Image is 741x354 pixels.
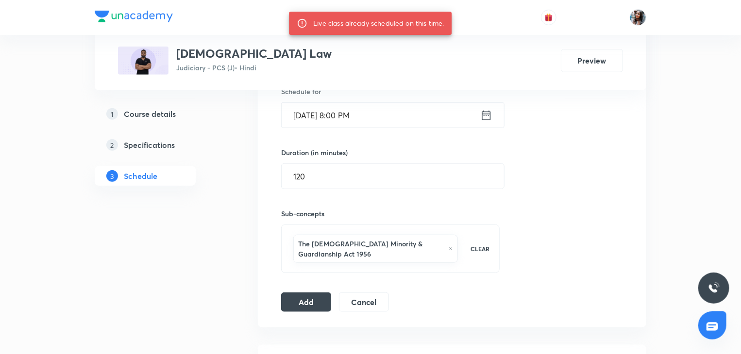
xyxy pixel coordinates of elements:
[313,15,444,32] div: Live class already scheduled on this time.
[298,239,444,259] h6: The [DEMOGRAPHIC_DATA] Minority & Guardianship Act 1956
[95,104,227,124] a: 1Course details
[561,49,623,72] button: Preview
[630,9,646,26] img: Neha Kardam
[95,11,173,22] img: Company Logo
[106,139,118,151] p: 2
[176,63,332,73] p: Judiciary - PCS (J) • Hindi
[544,13,553,22] img: avatar
[95,11,173,25] a: Company Logo
[106,108,118,120] p: 1
[339,292,389,312] button: Cancel
[708,282,720,294] img: ttu
[106,170,118,182] p: 3
[282,164,504,189] input: 120
[541,10,556,25] button: avatar
[118,47,168,75] img: C3708BC3-942B-4B53-A8A6-B953F56A4F49_plus.png
[95,135,227,155] a: 2Specifications
[124,139,175,151] h5: Specifications
[281,209,500,219] h6: Sub-concepts
[281,147,348,158] h6: Duration (in minutes)
[176,47,332,61] h3: [DEMOGRAPHIC_DATA] Law
[281,86,500,97] h6: Schedule for
[124,170,157,182] h5: Schedule
[471,244,489,253] p: CLEAR
[281,292,331,312] button: Add
[124,108,176,120] h5: Course details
